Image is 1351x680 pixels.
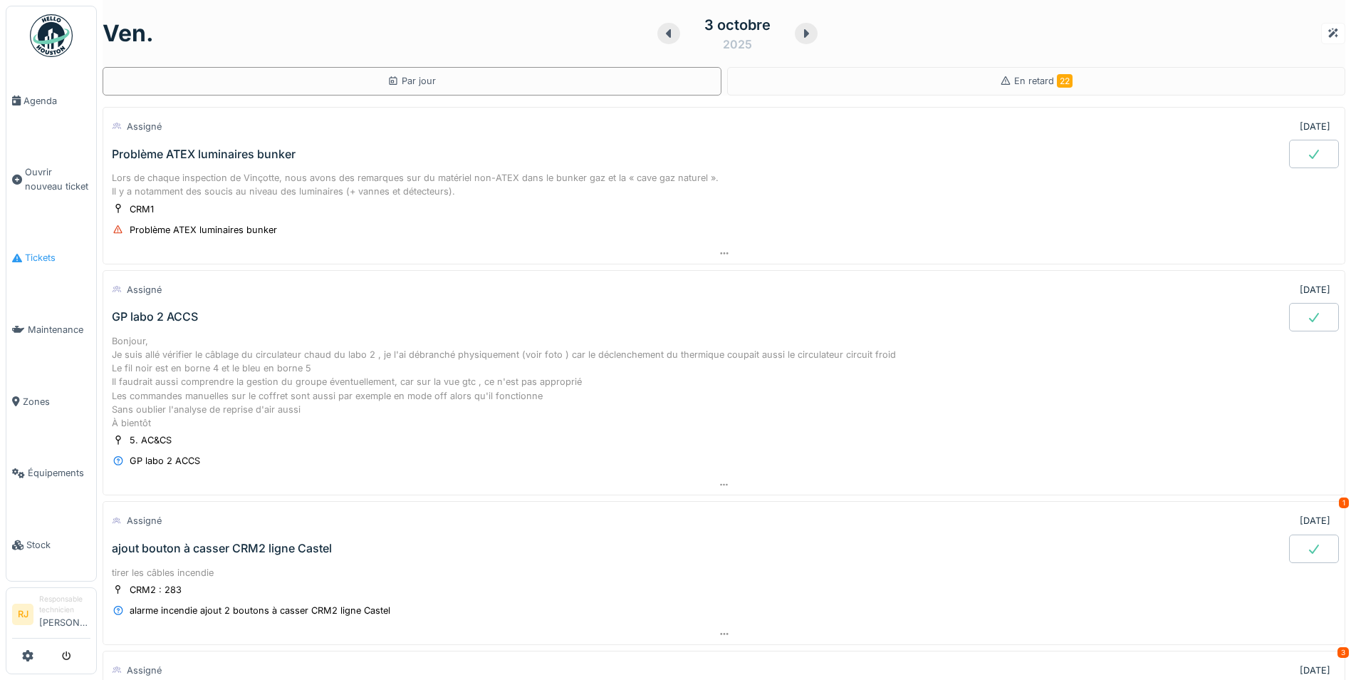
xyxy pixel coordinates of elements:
div: [DATE] [1300,283,1330,297]
a: Équipements [6,438,96,510]
span: Maintenance [28,323,90,336]
div: Par jour [387,74,436,88]
div: GP labo 2 ACCS [112,310,198,324]
a: Ouvrir nouveau ticket [6,137,96,222]
div: [DATE] [1300,664,1330,677]
span: En retard [1014,76,1073,86]
div: 3 octobre [704,14,771,36]
span: Stock [26,538,90,552]
div: Problème ATEX luminaires bunker [112,148,296,161]
span: Équipements [28,466,90,480]
div: Assigné [127,120,162,133]
li: [PERSON_NAME] [39,594,90,635]
div: [DATE] [1300,514,1330,527]
a: Stock [6,509,96,581]
div: Lors de chaque inspection de Vinçotte, nous avons des remarques sur du matériel non-ATEX dans le ... [112,171,1336,198]
div: alarme incendie ajout 2 boutons à casser CRM2 ligne Castel [130,604,390,617]
a: Zones [6,366,96,438]
div: [DATE] [1300,120,1330,133]
span: Tickets [25,251,90,264]
a: Maintenance [6,294,96,366]
li: RJ [12,604,33,625]
span: Agenda [24,94,90,108]
span: Zones [23,395,90,408]
a: Tickets [6,222,96,294]
h1: ven. [103,20,154,47]
div: Bonjour, Je suis allé vérifier le câblage du circulateur chaud du labo 2 , je l'ai débranché phys... [112,334,1336,430]
span: 22 [1057,74,1073,88]
a: Agenda [6,65,96,137]
div: ajout bouton à casser CRM2 ligne Castel [112,542,332,555]
div: 1 [1339,498,1349,508]
div: 3 [1337,647,1349,658]
div: Problème ATEX luminaires bunker [130,223,277,237]
div: tirer les câbles incendie [112,566,1336,579]
div: CRM2 : 283 [130,583,182,597]
div: CRM1 [130,202,154,216]
div: GP labo 2 ACCS [130,454,200,468]
div: Responsable technicien [39,594,90,616]
a: RJ Responsable technicien[PERSON_NAME] [12,594,90,639]
div: 5. AC&CS [130,433,172,447]
div: Assigné [127,283,162,297]
div: Assigné [127,514,162,527]
span: Ouvrir nouveau ticket [25,165,90,192]
div: Assigné [127,664,162,677]
img: Badge_color-CXgf-gQk.svg [30,14,73,57]
div: 2025 [723,36,752,53]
